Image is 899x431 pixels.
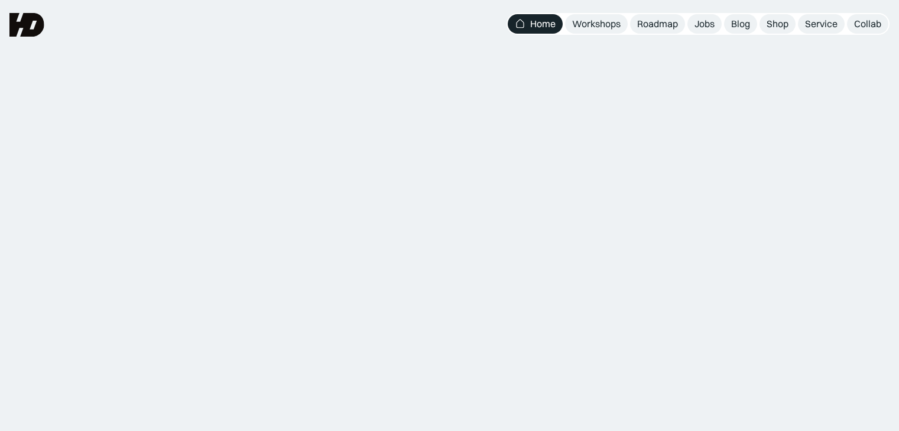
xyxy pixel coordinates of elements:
[847,14,888,34] a: Collab
[637,18,678,30] div: Roadmap
[530,18,556,30] div: Home
[572,18,621,30] div: Workshops
[731,18,750,30] div: Blog
[760,14,796,34] a: Shop
[805,18,838,30] div: Service
[694,18,715,30] div: Jobs
[798,14,845,34] a: Service
[767,18,788,30] div: Shop
[565,14,628,34] a: Workshops
[724,14,757,34] a: Blog
[854,18,881,30] div: Collab
[508,14,563,34] a: Home
[630,14,685,34] a: Roadmap
[687,14,722,34] a: Jobs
